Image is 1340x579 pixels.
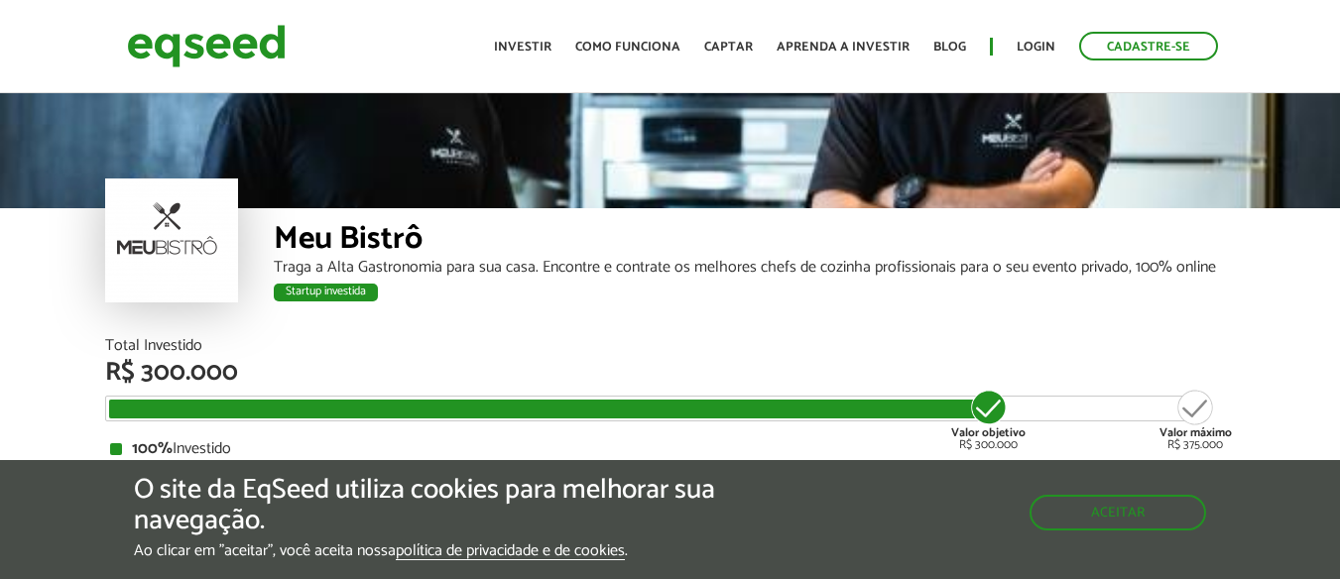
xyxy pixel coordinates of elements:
[1159,423,1232,442] strong: Valor máximo
[105,360,1236,386] div: R$ 300.000
[274,260,1236,276] div: Traga a Alta Gastronomia para sua casa. Encontre e contrate os melhores chefs de cozinha profissi...
[1079,32,1218,60] a: Cadastre-se
[777,41,910,54] a: Aprenda a investir
[132,435,173,462] strong: 100%
[127,20,286,72] img: EqSeed
[134,541,777,560] p: Ao clicar em "aceitar", você aceita nossa .
[704,41,753,54] a: Captar
[1159,388,1232,451] div: R$ 375.000
[274,284,378,301] div: Startup investida
[134,475,777,536] h5: O site da EqSeed utiliza cookies para melhorar sua navegação.
[951,388,1026,451] div: R$ 300.000
[933,41,966,54] a: Blog
[575,41,680,54] a: Como funciona
[396,543,625,560] a: política de privacidade e de cookies
[1017,41,1055,54] a: Login
[494,41,551,54] a: Investir
[105,338,1236,354] div: Total Investido
[1030,495,1206,530] button: Aceitar
[132,457,173,484] strong: 100%
[951,423,1026,442] strong: Valor objetivo
[110,441,1231,457] div: Investido
[274,223,1236,260] div: Meu Bistrô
